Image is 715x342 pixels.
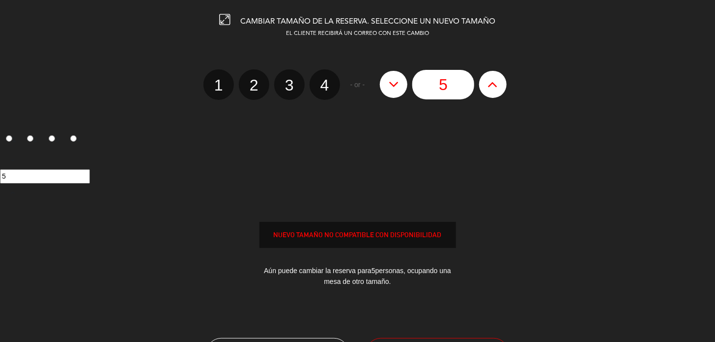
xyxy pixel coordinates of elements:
span: EL CLIENTE RECIBIRÁ UN CORREO CON ESTE CAMBIO [286,31,429,36]
label: 2 [239,69,269,100]
label: 3 [43,131,65,148]
input: 2 [27,135,33,142]
label: 1 [203,69,234,100]
label: 4 [64,131,86,148]
label: 4 [310,69,340,100]
div: Aún puede cambiar la reserva para personas, ocupando una mesa de otro tamaño. [259,258,456,295]
span: 5 [372,267,375,275]
input: 3 [49,135,55,142]
label: 2 [22,131,43,148]
label: 3 [274,69,305,100]
div: NUEVO TAMAÑO NO COMPATIBLE CON DISPONIBILIDAD [260,229,456,241]
input: 4 [70,135,77,142]
input: 1 [6,135,12,142]
span: - or - [350,79,365,91]
span: CAMBIAR TAMAÑO DE LA RESERVA. SELECCIONE UN NUEVO TAMAÑO [241,18,496,26]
